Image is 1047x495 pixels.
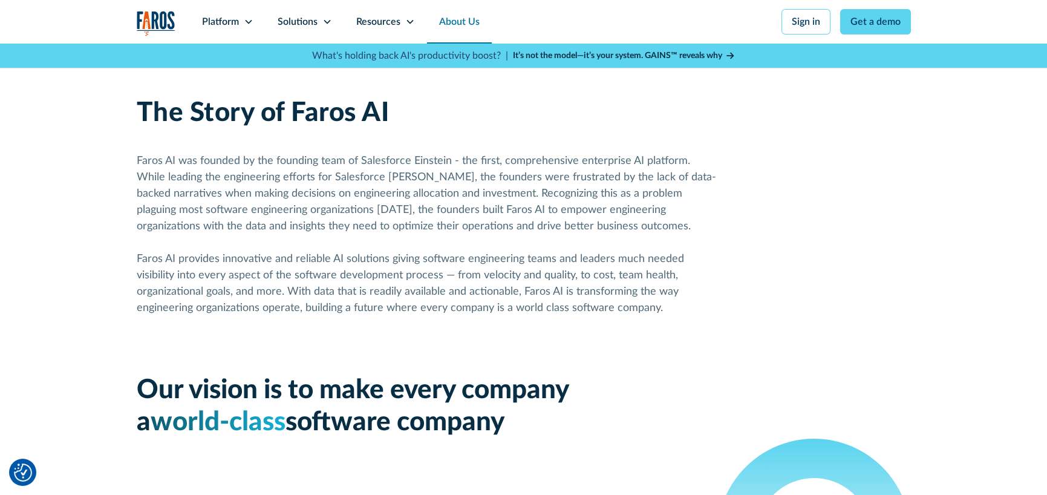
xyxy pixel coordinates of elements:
[781,9,830,34] a: Sign in
[278,15,318,29] div: Solutions
[840,9,911,34] a: Get a demo
[137,11,175,36] a: home
[14,464,32,482] img: Revisit consent button
[312,48,508,63] p: What's holding back AI's productivity boost? |
[137,153,717,316] div: Faros AI was founded by the founding team of Salesforce Einstein - the first, comprehensive enter...
[151,409,285,436] span: world-class
[513,50,736,62] a: It’s not the model—it’s your system. GAINS™ reveals why
[137,97,390,129] h2: The Story of Faros AI
[137,375,717,439] div: Our vision is to make every company a software company
[356,15,400,29] div: Resources
[202,15,239,29] div: Platform
[14,464,32,482] button: Cookie Settings
[137,11,175,36] img: Logo of the analytics and reporting company Faros.
[513,51,722,60] strong: It’s not the model—it’s your system. GAINS™ reveals why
